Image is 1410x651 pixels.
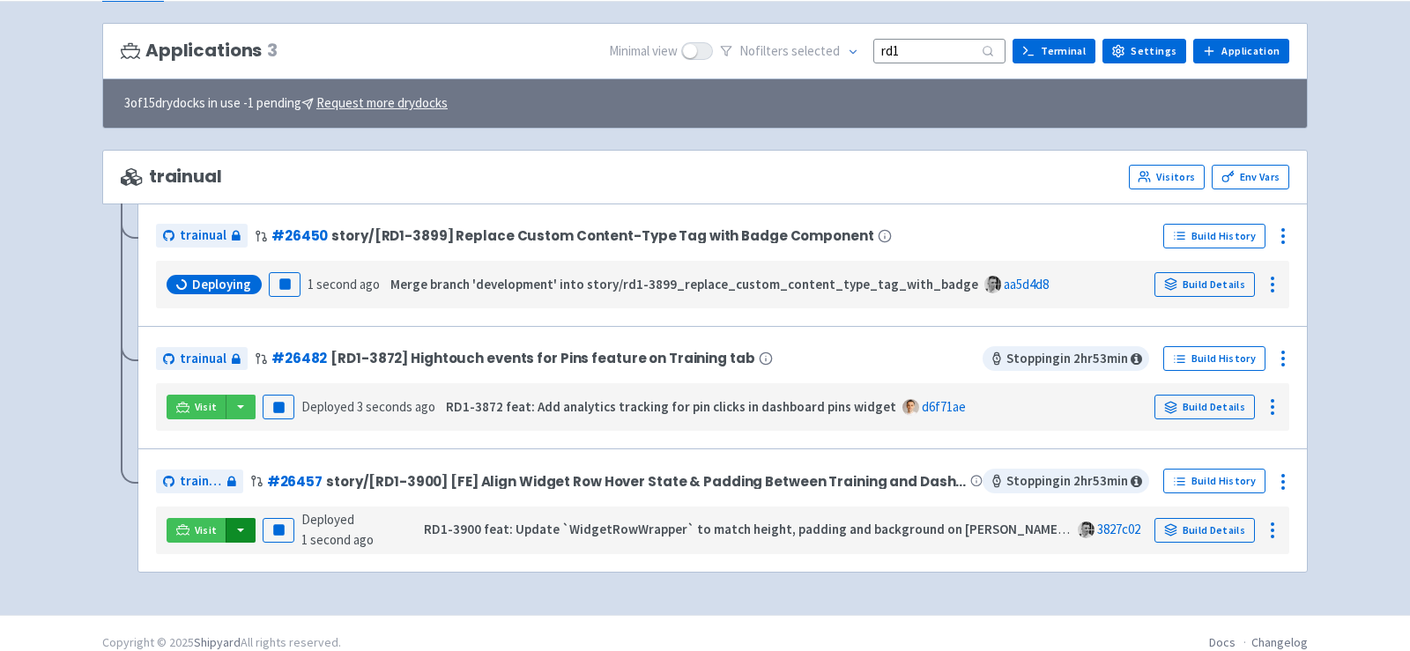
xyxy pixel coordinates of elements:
[1129,165,1205,189] a: Visitors
[390,276,978,292] strong: Merge branch 'development' into story/rd1-3899_replace_custom_content_type_tag_with_badge
[180,349,226,369] span: trainual
[1163,346,1265,371] a: Build History
[873,39,1006,63] input: Search...
[156,224,248,248] a: trainual
[195,523,218,537] span: Visit
[1163,469,1265,493] a: Build History
[739,41,840,62] span: No filter s
[121,41,278,61] h3: Applications
[1209,634,1236,650] a: Docs
[263,395,294,419] button: Pause
[1193,39,1289,63] a: Application
[263,518,294,543] button: Pause
[167,395,226,419] a: Visit
[330,351,754,366] span: [RD1-3872] Hightouch events for Pins feature on Training tab
[180,471,222,492] span: trainual
[1004,276,1049,292] a: aa5d4d8
[192,276,251,293] span: Deploying
[269,272,301,297] button: Pause
[194,634,241,650] a: Shipyard
[1102,39,1186,63] a: Settings
[1251,634,1308,650] a: Changelog
[308,276,380,292] time: 1 second ago
[983,346,1149,371] span: Stopping in 2 hr 53 min
[271,349,327,367] a: #26482
[983,469,1149,493] span: Stopping in 2 hr 53 min
[180,226,226,246] span: trainual
[1013,39,1095,63] a: Terminal
[1163,224,1265,248] a: Build History
[301,531,374,548] time: 1 second ago
[446,398,896,415] strong: RD1-3872 feat: Add analytics tracking for pin clicks in dashboard pins widget
[124,93,448,114] span: 3 of 15 drydocks in use - 1 pending
[609,41,678,62] span: Minimal view
[316,94,448,111] u: Request more drydocks
[791,42,840,59] span: selected
[357,398,435,415] time: 3 seconds ago
[195,400,218,414] span: Visit
[1154,395,1255,419] a: Build Details
[271,226,328,245] a: #26450
[1212,165,1289,189] a: Env Vars
[121,166,222,187] span: trainual
[267,472,323,491] a: #26457
[267,41,278,61] span: 3
[424,521,1139,537] strong: RD1-3900 feat: Update `WidgetRowWrapper` to match height, padding and background on [PERSON_NAME]...
[331,228,873,243] span: story/[RD1-3899] Replace Custom Content-Type Tag with Badge Component
[156,347,248,371] a: trainual
[1154,518,1255,543] a: Build Details
[167,518,226,543] a: Visit
[326,474,966,489] span: story/[RD1-3900] [FE] Align Widget Row Hover State & Padding Between Training and Dashboard Tabs
[301,398,435,415] span: Deployed
[1154,272,1255,297] a: Build Details
[922,398,966,415] a: d6f71ae
[301,511,374,548] span: Deployed
[156,470,243,493] a: trainual
[1097,521,1140,537] a: 3827c02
